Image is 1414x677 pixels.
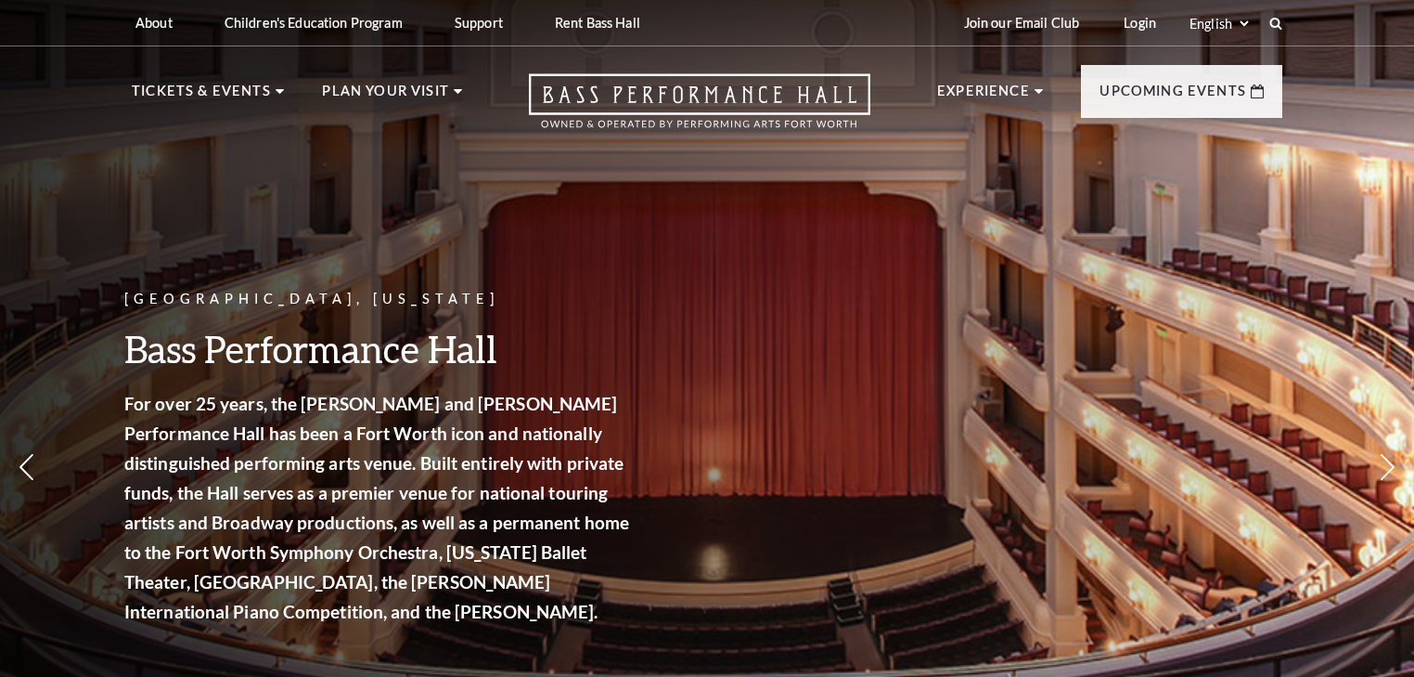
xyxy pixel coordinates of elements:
select: Select: [1186,15,1252,33]
p: Upcoming Events [1099,80,1246,113]
p: Children's Education Program [225,15,403,31]
p: [GEOGRAPHIC_DATA], [US_STATE] [124,288,635,311]
strong: For over 25 years, the [PERSON_NAME] and [PERSON_NAME] Performance Hall has been a Fort Worth ico... [124,393,629,622]
p: Plan Your Visit [322,80,449,113]
p: Support [455,15,503,31]
p: Experience [937,80,1030,113]
p: Tickets & Events [132,80,271,113]
p: About [135,15,173,31]
p: Rent Bass Hall [555,15,640,31]
h3: Bass Performance Hall [124,325,635,372]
